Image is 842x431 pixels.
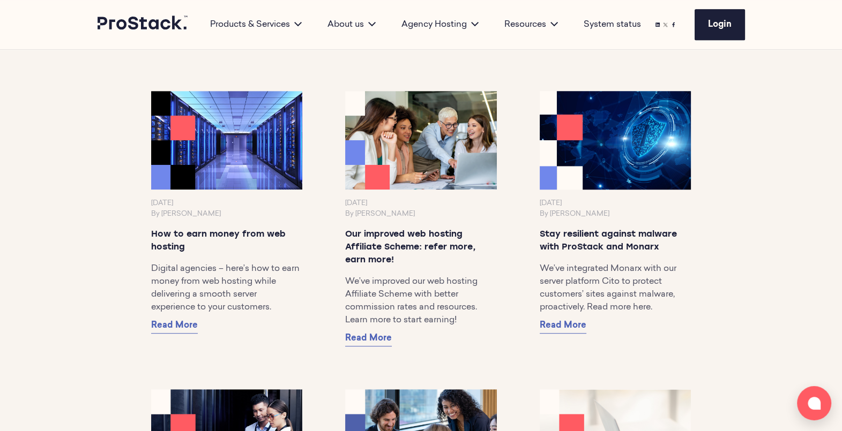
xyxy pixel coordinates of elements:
span: Read More [345,334,392,343]
a: Prostack logo [98,16,189,34]
a: Login [695,9,745,40]
div: Products & Services [197,18,315,31]
img: 234a9bc7-21e3-4584-8dd5-79b977bbbe91-768x468.png [536,89,695,192]
p: [DATE] [151,198,303,209]
a: Read More [540,318,586,334]
p: We’ve integrated Monarx with our server platform Cito to protect customers’ sites against malware... [540,262,691,314]
a: Read More [345,331,392,346]
img: Prostack-BlogImage-Aug25-MaximisingRevenuefromHosting-768x468.png [151,91,303,190]
span: Login [708,20,732,29]
a: System status [584,18,641,31]
span: Read More [151,321,198,330]
p: By [PERSON_NAME] [151,209,303,220]
p: [DATE] [540,198,691,209]
p: We’ve improved our web hosting Affiliate Scheme with better commission rates and resources. Learn... [345,275,497,327]
p: [DATE] [345,198,497,209]
p: Our improved web hosting Affiliate Scheme: refer more, earn more! [345,228,497,267]
a: Read More [151,318,198,334]
p: Digital agencies – here’s how to earn money from web hosting while delivering a smooth server exp... [151,262,303,314]
img: Prostack-BlogImage-Aug25-ASL-768x468.png [345,91,497,190]
p: By [PERSON_NAME] [540,209,691,220]
p: By [PERSON_NAME] [345,209,497,220]
div: About us [315,18,389,31]
span: Read More [540,321,586,330]
button: Open chat window [797,386,831,420]
p: Stay resilient against malware with ProStack and Monarx [540,228,691,254]
div: Agency Hosting [389,18,491,31]
p: How to earn money from web hosting [151,228,303,254]
div: Resources [491,18,571,31]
